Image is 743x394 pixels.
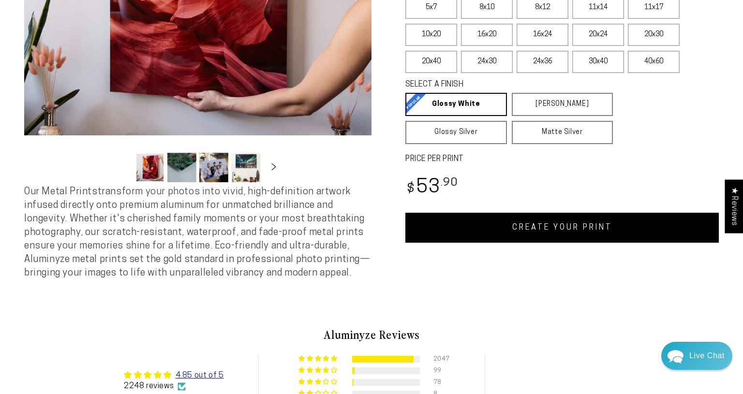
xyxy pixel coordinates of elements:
div: 4% (99) reviews with 4 star rating [298,367,339,374]
button: Slide right [263,157,284,178]
button: Load image 3 in gallery view [199,153,228,182]
span: Our Metal Prints transform your photos into vivid, high-definition artwork infused directly onto ... [24,187,370,278]
div: [PERSON_NAME] · 2:16 PM · [29,142,200,150]
div: [PERSON_NAME] · 2:18 PM · [29,245,200,253]
div: Contact Us Directly [689,342,725,370]
label: 40x60 [628,51,680,73]
div: We usually reply in a few hours. [14,39,192,47]
a: 4.85 out of 5 [176,372,224,379]
span: Re:amaze [104,266,131,275]
img: d43a2b16f90f7195f4c1ce3167853375 [5,234,24,253]
img: Verified Checkmark [178,382,186,391]
div: 2047 [433,356,445,363]
button: Reply [179,294,198,308]
a: Glossy White [405,93,507,116]
a: Matte Silver [512,121,613,144]
p: Thank you. You as well [39,226,111,235]
label: PRICE PER PRINT [405,154,719,165]
span: $ [407,183,415,196]
p: Thank you for your kind words about Aluminyze prints! It's wonderful to hear that you've enjoyed ... [39,87,185,132]
button: Slide left [111,157,133,178]
button: Load image 1 in gallery view [135,153,164,182]
legend: SELECT A FINISH [405,79,590,90]
div: Average rating is 4.85 stars [124,369,223,381]
div: Click to open Judge.me floating reviews tab [725,179,743,233]
div: Chat widget toggle [661,342,732,370]
a: Back [7,7,24,32]
label: 20x24 [572,24,624,46]
h2: Aluminyze Reviews [89,326,654,343]
div: 91% (2047) reviews with 5 star rating [298,355,339,363]
label: 24x36 [517,51,568,73]
label: 20x40 [405,51,457,73]
div: 2248 reviews [124,381,223,392]
span: Appreciate [114,245,144,253]
label: 20x30 [628,24,680,46]
bdi: 53 [405,178,458,197]
a: [PERSON_NAME] [512,93,613,116]
a: Appreciate [107,142,144,150]
a: CREATE YOUR PRINT [405,213,719,243]
strong: white glossy 8x10 [49,73,108,83]
label: 30x40 [572,51,624,73]
a: Appreciate [107,245,144,253]
sup: .90 [441,177,458,189]
label: 16x24 [517,24,568,46]
button: Load image 4 in gallery view [231,153,260,182]
label: 16x20 [461,24,513,46]
a: Glossy Silver [405,121,507,144]
div: 2:17 PM · Viewed [5,203,200,211]
img: d43a2b16f90f7195f4c1ce3167853375 [5,131,24,149]
div: 99 [433,367,445,374]
label: 24x30 [461,51,513,73]
p: I found your previous order, and you selected the finish for your print. [39,65,185,83]
button: Load image 2 in gallery view [167,153,196,182]
div: 3% (78) reviews with 3 star rating [298,379,339,386]
div: 78 [433,379,445,386]
span: Appreciate [114,142,144,150]
label: 10x20 [405,24,457,46]
div: Click to enter your contact details to receive replies via email [5,273,201,289]
p: Thank you SO much!! I will be ordering tonight. My [DEMOGRAPHIC_DATA] prints still look new like ... [19,165,190,193]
